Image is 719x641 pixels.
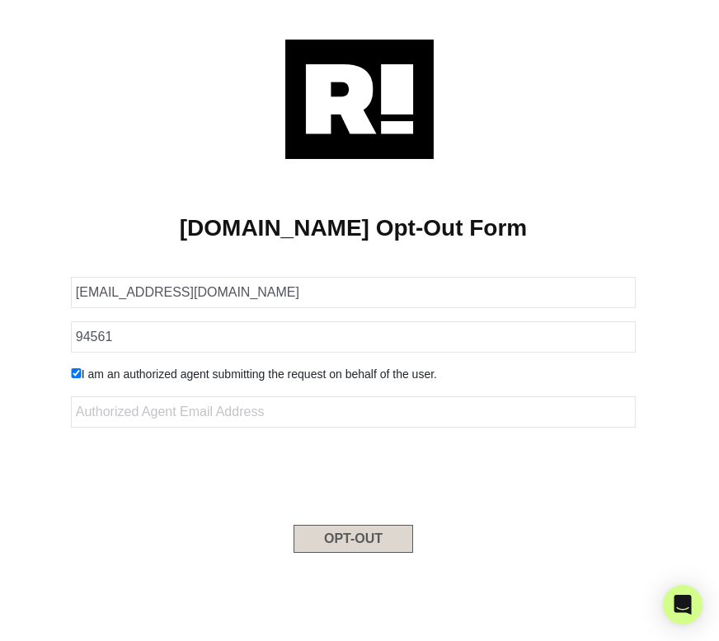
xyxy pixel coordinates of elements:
[71,321,636,353] input: Zipcode
[25,214,682,242] h1: [DOMAIN_NAME] Opt-Out Form
[71,277,636,308] input: Email Address
[228,441,479,505] iframe: reCAPTCHA
[663,585,703,625] div: Open Intercom Messenger
[294,525,413,553] button: OPT-OUT
[59,366,648,383] div: I am an authorized agent submitting the request on behalf of the user.
[285,40,434,159] img: Retention.com
[71,396,636,428] input: Authorized Agent Email Address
